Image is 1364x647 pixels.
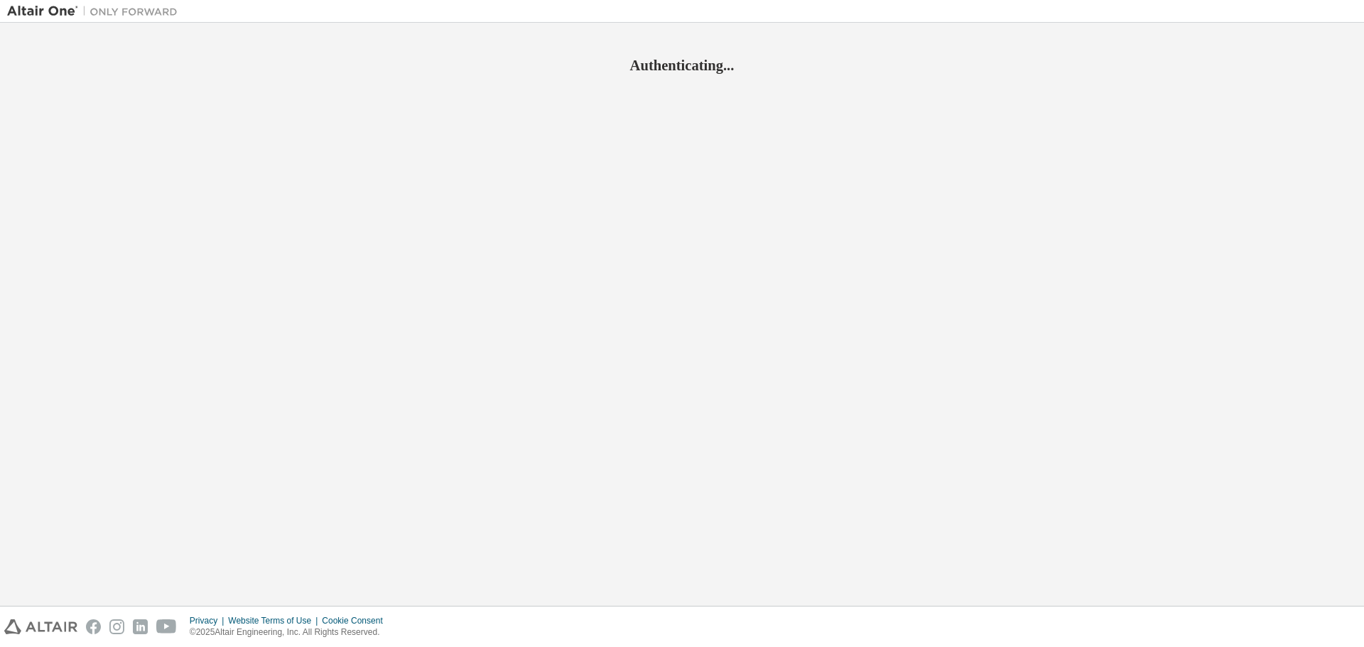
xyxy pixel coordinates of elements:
h2: Authenticating... [7,56,1357,75]
div: Privacy [190,615,228,626]
img: youtube.svg [156,619,177,634]
img: facebook.svg [86,619,101,634]
img: linkedin.svg [133,619,148,634]
img: Altair One [7,4,185,18]
img: instagram.svg [109,619,124,634]
div: Cookie Consent [322,615,391,626]
div: Website Terms of Use [228,615,322,626]
img: altair_logo.svg [4,619,77,634]
p: © 2025 Altair Engineering, Inc. All Rights Reserved. [190,626,391,638]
